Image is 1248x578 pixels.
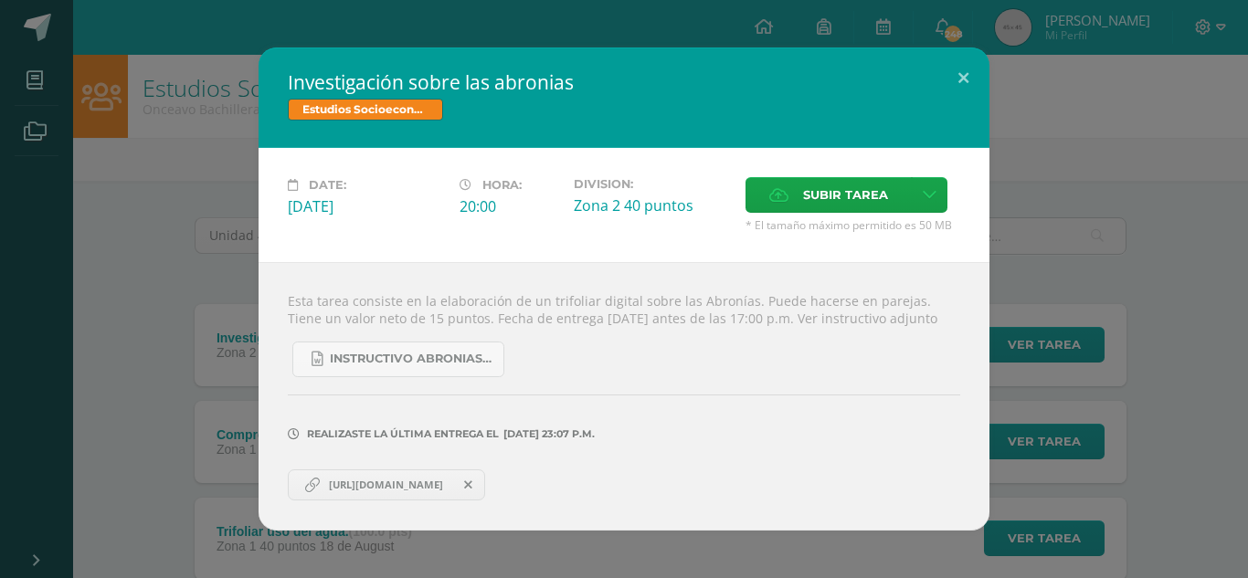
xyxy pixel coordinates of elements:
[499,434,595,435] span: [DATE] 23:07 p.m.
[288,469,485,500] a: [URL][DOMAIN_NAME]
[307,427,499,440] span: Realizaste la última entrega el
[937,47,989,110] button: Close (Esc)
[292,342,504,377] a: Instructivo abronias 2025.docx
[482,178,522,192] span: Hora:
[574,195,731,215] div: Zona 2 40 puntos
[288,99,443,121] span: Estudios Socioeconómicos Bach V
[746,217,960,233] span: * El tamaño máximo permitido es 50 MB
[803,178,888,212] span: Subir tarea
[320,478,452,492] span: [URL][DOMAIN_NAME]
[460,196,559,216] div: 20:00
[574,177,731,191] label: Division:
[288,69,960,95] h2: Investigación sobre las abronias
[309,178,346,192] span: Date:
[259,262,989,531] div: Esta tarea consiste en la elaboración de un trifoliar digital sobre las Abronías. Puede hacerse e...
[330,352,494,366] span: Instructivo abronias 2025.docx
[453,475,484,495] span: Remover entrega
[288,196,445,216] div: [DATE]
